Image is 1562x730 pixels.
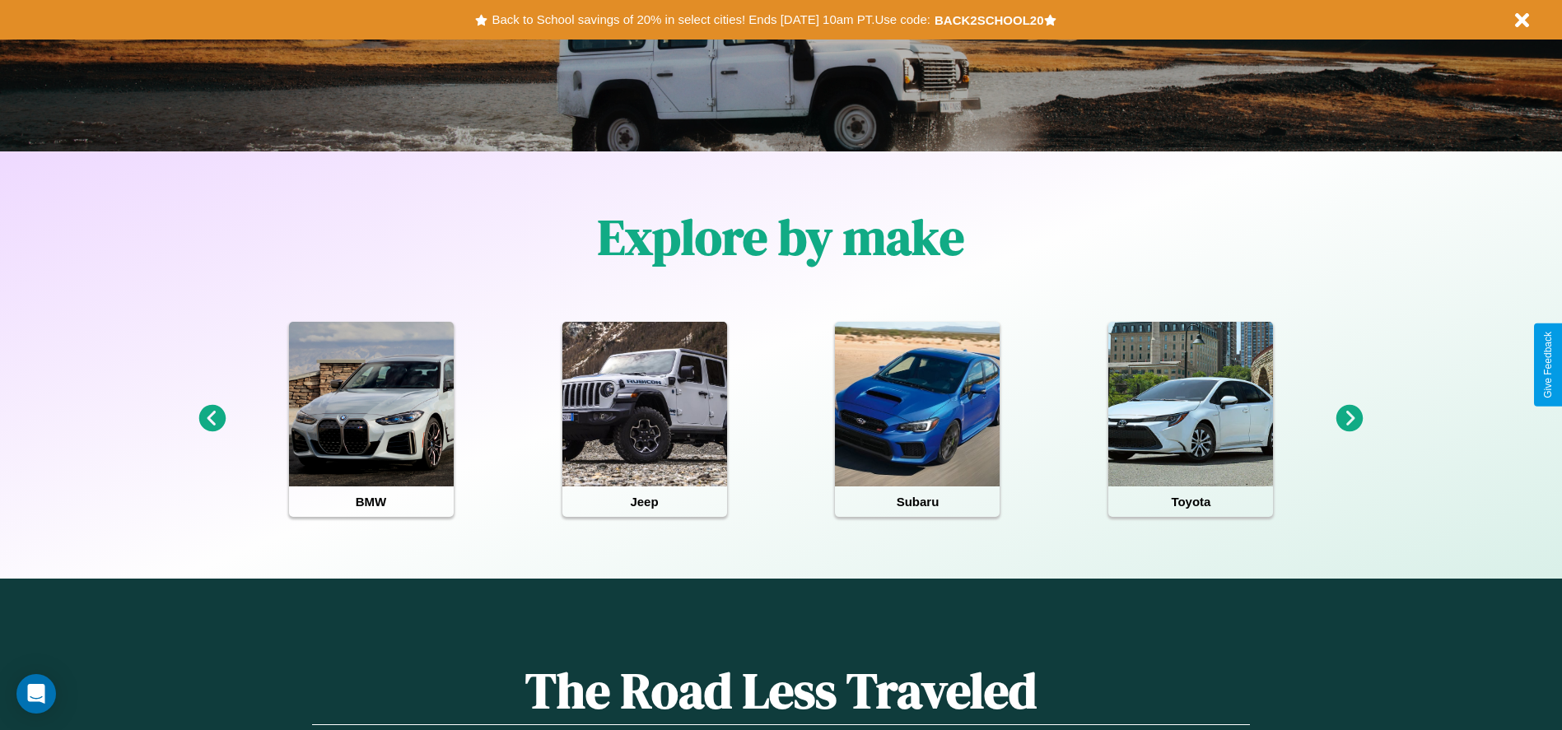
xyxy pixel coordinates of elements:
[935,13,1044,27] b: BACK2SCHOOL20
[598,203,964,271] h1: Explore by make
[562,486,727,517] h4: Jeep
[835,486,1000,517] h4: Subaru
[1108,486,1273,517] h4: Toyota
[1542,332,1554,398] div: Give Feedback
[312,657,1249,725] h1: The Road Less Traveled
[487,8,934,31] button: Back to School savings of 20% in select cities! Ends [DATE] 10am PT.Use code:
[289,486,454,517] h4: BMW
[16,674,56,714] div: Open Intercom Messenger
